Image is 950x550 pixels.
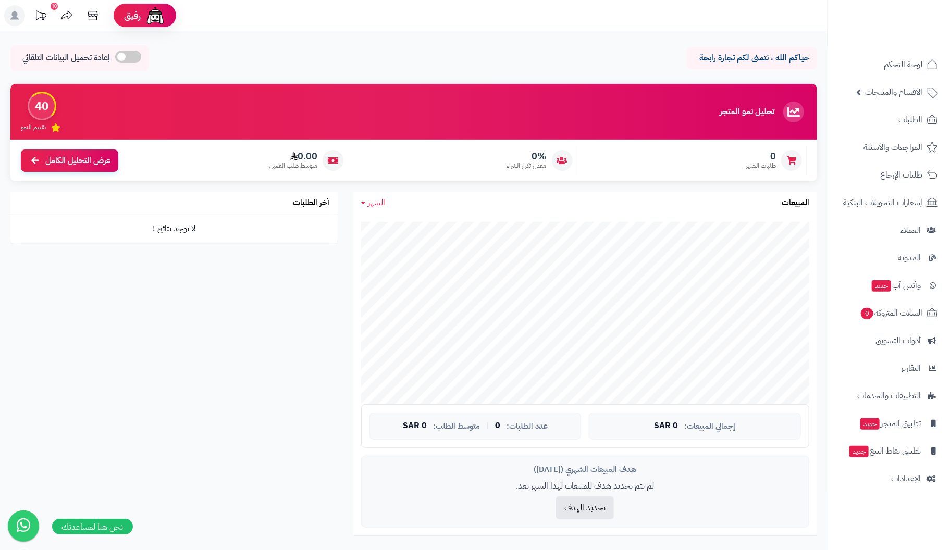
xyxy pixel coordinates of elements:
img: ai-face.png [145,5,166,26]
h3: آخر الطلبات [293,198,330,208]
span: الشهر [368,196,386,209]
span: 0 [746,151,776,162]
span: متوسط طلب العميل [269,161,317,170]
span: جديد [872,280,891,292]
span: 0 SAR [403,421,427,431]
a: تطبيق المتجرجديد [834,411,944,436]
h3: المبيعات [782,198,809,208]
span: السلات المتروكة [860,306,922,320]
td: لا توجد نتائج ! [10,215,338,243]
span: إجمالي المبيعات: [685,422,736,431]
a: تطبيق نقاط البيعجديد [834,439,944,464]
span: أدوات التسويق [875,333,921,348]
a: لوحة التحكم [834,52,944,77]
span: 0.00 [269,151,317,162]
span: المراجعات والأسئلة [863,140,922,155]
span: جديد [860,418,880,430]
a: العملاء [834,218,944,243]
a: التقارير [834,356,944,381]
span: متوسط الطلب: [433,422,480,431]
span: الإعدادات [891,471,921,486]
a: الإعدادات [834,466,944,491]
a: وآتس آبجديد [834,273,944,298]
h3: تحليل نمو المتجر [720,107,774,117]
a: المدونة [834,245,944,270]
p: حياكم الله ، نتمنى لكم تجارة رابحة [695,52,809,64]
span: جديد [849,446,869,457]
span: الأقسام والمنتجات [865,85,922,99]
a: السلات المتروكة0 [834,301,944,326]
span: رفيق [124,9,141,22]
a: المراجعات والأسئلة [834,135,944,160]
button: تحديد الهدف [556,496,614,519]
span: تطبيق نقاط البيع [848,444,921,458]
span: 0 [495,421,500,431]
a: طلبات الإرجاع [834,162,944,187]
span: إعادة تحميل البيانات التلقائي [22,52,110,64]
span: تقييم النمو [21,123,46,132]
span: تطبيق المتجر [859,416,921,431]
span: طلبات الإرجاع [880,168,922,182]
p: لم يتم تحديد هدف للمبيعات لهذا الشهر بعد. [369,480,801,492]
span: الطلبات [898,113,922,127]
span: | [486,422,489,430]
a: الشهر [361,197,386,209]
span: طلبات الشهر [746,161,776,170]
span: العملاء [900,223,921,238]
span: التطبيقات والخدمات [857,389,921,403]
span: التقارير [901,361,921,376]
span: لوحة التحكم [884,57,922,72]
span: إشعارات التحويلات البنكية [843,195,922,210]
a: عرض التحليل الكامل [21,149,118,172]
span: 0 [861,308,873,319]
a: إشعارات التحويلات البنكية [834,190,944,215]
a: التطبيقات والخدمات [834,383,944,408]
span: 0 SAR [655,421,678,431]
span: معدل تكرار الشراء [507,161,547,170]
span: المدونة [898,251,921,265]
a: الطلبات [834,107,944,132]
a: أدوات التسويق [834,328,944,353]
span: وآتس آب [871,278,921,293]
div: 10 [51,3,58,10]
a: تحديثات المنصة [28,5,54,29]
span: 0% [507,151,547,162]
div: هدف المبيعات الشهري ([DATE]) [369,464,801,475]
span: عدد الطلبات: [507,422,548,431]
span: عرض التحليل الكامل [45,155,110,167]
